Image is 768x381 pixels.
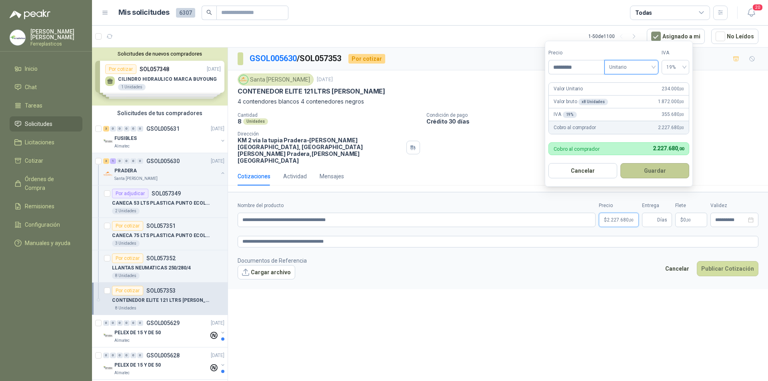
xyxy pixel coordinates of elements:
[211,158,224,165] p: [DATE]
[112,240,140,247] div: 3 Unidades
[211,319,224,327] p: [DATE]
[112,273,140,279] div: 8 Unidades
[10,217,82,232] a: Configuración
[112,297,212,304] p: CONTENEDOR ELITE 121 LTRS [PERSON_NAME]
[103,320,109,326] div: 0
[92,106,228,121] div: Solicitudes de tus compradores
[10,98,82,113] a: Tareas
[554,111,577,118] p: IVA
[103,351,226,376] a: 0 0 0 0 0 0 GSOL005628[DATE] Company LogoPELEX DE 15 Y DE 50Almatec
[137,126,143,132] div: 0
[110,126,116,132] div: 0
[10,116,82,132] a: Solicitudes
[10,135,82,150] a: Licitaciones
[238,265,295,279] button: Cargar archivo
[146,288,176,293] p: SOL057353
[675,213,707,227] p: $ 0,00
[103,124,226,150] a: 3 0 0 0 0 0 GSOL005631[DATE] Company LogoFUSIBLESAlmatec
[103,156,226,182] a: 3 1 0 0 0 0 GSOL005630[DATE] Company LogoPRADERASanta [PERSON_NAME]
[95,51,224,57] button: Solicitudes de nuevos compradores
[661,261,694,276] button: Cancelar
[599,202,639,209] label: Precio
[554,146,600,152] p: Cobro al comprador
[238,202,596,209] label: Nombre del producto
[10,199,82,214] a: Remisiones
[697,261,758,276] button: Publicar Cotización
[578,99,608,105] div: x 8 Unidades
[588,30,640,43] div: 1 - 50 de 1100
[238,256,307,265] p: Documentos de Referencia
[25,175,75,192] span: Órdenes de Compra
[92,250,228,283] a: Por cotizarSOL057352LLANTAS NEUMATICAS 250/280/48 Unidades
[103,137,113,146] img: Company Logo
[206,10,212,15] span: search
[250,54,297,63] a: GSOL005630
[238,97,758,106] p: 4 contendores blancos 4 contenedores negros
[662,49,689,57] label: IVA
[92,283,228,315] a: Por cotizarSOL057353CONTENEDOR ELITE 121 LTRS [PERSON_NAME]8 Unidades
[92,186,228,218] a: Por adjudicarSOL057349CANECA 53 LTS PLASTICA PUNTO ECOLOGICO2 Unidades
[10,30,25,45] img: Company Logo
[710,202,758,209] label: Validez
[653,145,684,152] span: 2.227.680
[599,213,639,227] p: $2.227.680,00
[103,169,113,179] img: Company Logo
[25,138,54,147] span: Licitaciones
[146,158,180,164] p: GSOL005630
[238,131,403,137] p: Dirección
[238,87,385,96] p: CONTENEDOR ELITE 121 LTRS [PERSON_NAME]
[679,112,684,117] span: ,00
[146,255,176,261] p: SOL057352
[92,48,228,106] div: Solicitudes de nuevos compradoresPor cotizarSOL057348[DATE] CILINDRO HIDRAULICO MARCA BUYOUNG1 Un...
[647,29,705,44] button: Asignado a mi
[112,199,212,207] p: CANECA 53 LTS PLASTICA PUNTO ECOLOGICO
[110,320,116,326] div: 0
[103,363,113,373] img: Company Logo
[657,213,667,227] span: Días
[25,220,60,229] span: Configuración
[320,172,344,181] div: Mensajes
[317,76,333,84] p: [DATE]
[124,353,130,358] div: 0
[675,202,707,209] label: Flete
[110,353,116,358] div: 0
[25,83,37,92] span: Chat
[10,80,82,95] a: Chat
[124,126,130,132] div: 0
[146,223,176,229] p: SOL057351
[238,172,270,181] div: Cotizaciones
[711,29,758,44] button: No Leídos
[10,153,82,168] a: Cotizar
[662,85,684,93] span: 234.000
[124,158,130,164] div: 0
[112,232,212,239] p: CANECA 75 LTS PLASTICA PUNTO ECOLOGICO
[238,118,242,125] p: 8
[117,320,123,326] div: 0
[146,353,180,358] p: GSOL005628
[678,146,684,152] span: ,00
[130,353,136,358] div: 0
[243,118,268,125] div: Unidades
[10,10,50,19] img: Logo peakr
[112,189,148,198] div: Por adjudicar
[146,320,180,326] p: GSOL005629
[662,111,684,118] span: 355.680
[607,217,634,222] span: 2.227.680
[114,337,130,344] p: Almatec
[238,137,403,164] p: KM 2 vía la tupia Pradera-[PERSON_NAME][GEOGRAPHIC_DATA], [GEOGRAPHIC_DATA][PERSON_NAME] Pradera ...
[114,143,130,150] p: Almatec
[211,125,224,133] p: [DATE]
[10,61,82,76] a: Inicio
[112,305,140,311] div: 8 Unidades
[30,42,82,46] p: Ferreplasticos
[25,101,42,110] span: Tareas
[25,120,52,128] span: Solicitudes
[658,98,684,106] span: 1.872.000
[92,218,228,250] a: Por cotizarSOL057351CANECA 75 LTS PLASTICA PUNTO ECOLOGICO3 Unidades
[679,126,684,130] span: ,00
[114,361,161,369] p: PELEX DE 15 Y DE 50
[112,264,191,272] p: LLANTAS NEUMATICAS 250/280/4
[239,75,248,84] img: Company Logo
[130,126,136,132] div: 0
[679,100,684,104] span: ,00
